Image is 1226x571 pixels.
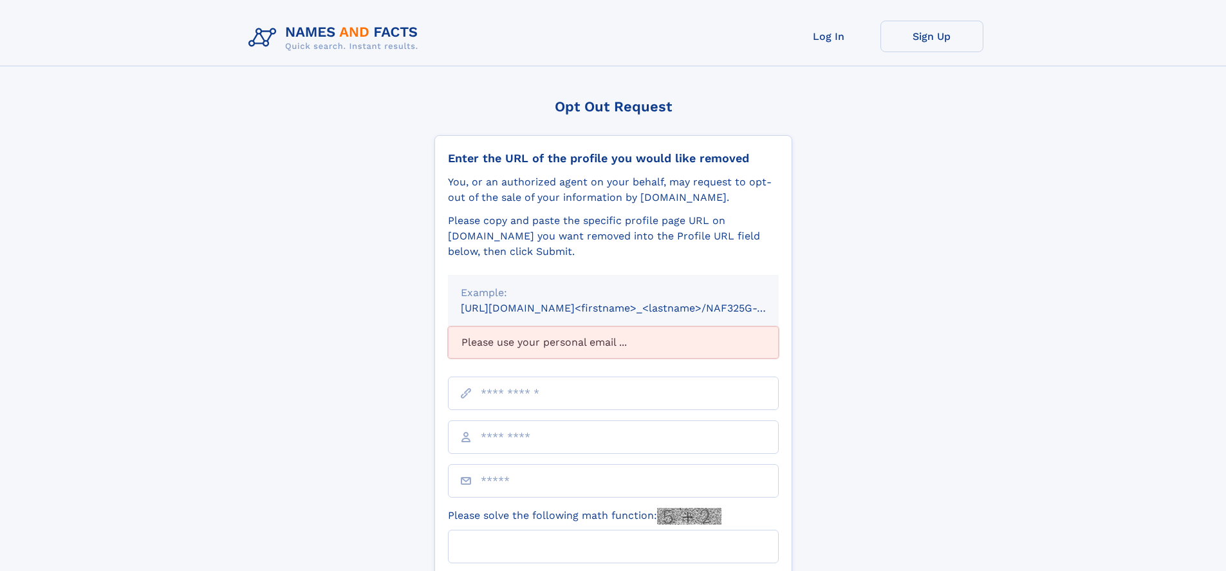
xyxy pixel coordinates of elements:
div: Enter the URL of the profile you would like removed [448,151,779,165]
div: Example: [461,285,766,301]
img: Logo Names and Facts [243,21,429,55]
a: Sign Up [880,21,983,52]
a: Log In [777,21,880,52]
div: Please use your personal email ... [448,326,779,359]
label: Please solve the following math function: [448,508,721,525]
div: You, or an authorized agent on your behalf, may request to opt-out of the sale of your informatio... [448,174,779,205]
div: Opt Out Request [434,98,792,115]
div: Please copy and paste the specific profile page URL on [DOMAIN_NAME] you want removed into the Pr... [448,213,779,259]
small: [URL][DOMAIN_NAME]<firstname>_<lastname>/NAF325G-xxxxxxxx [461,302,803,314]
